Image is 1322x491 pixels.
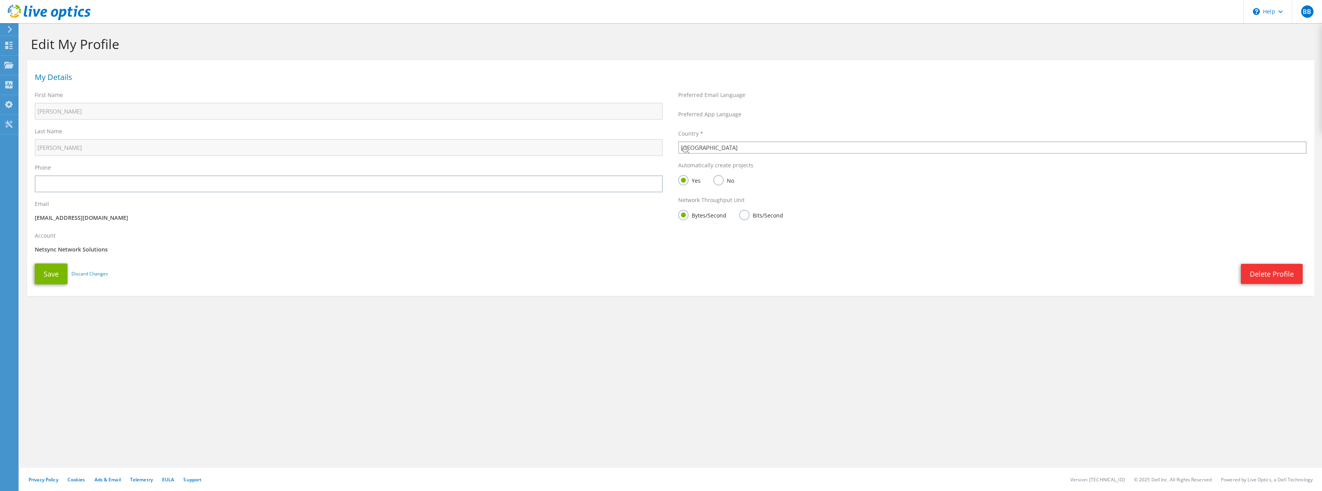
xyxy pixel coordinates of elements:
[1241,264,1303,284] a: Delete Profile
[739,210,783,219] label: Bits/Second
[162,476,174,483] a: EULA
[678,161,753,169] label: Automatically create projects
[35,127,62,135] label: Last Name
[68,476,85,483] a: Cookies
[713,175,734,185] label: No
[678,210,726,219] label: Bytes/Second
[1301,5,1314,18] span: BB
[71,270,108,278] a: Discard Changes
[35,214,663,222] p: [EMAIL_ADDRESS][DOMAIN_NAME]
[678,130,703,138] label: Country *
[678,91,745,99] label: Preferred Email Language
[678,196,745,204] label: Network Throughput Unit
[35,232,56,240] label: Account
[35,164,51,172] label: Phone
[678,110,741,118] label: Preferred App Language
[35,200,49,208] label: Email
[130,476,153,483] a: Telemetry
[1070,476,1125,483] li: Version: [TECHNICAL_ID]
[35,245,663,254] p: Netsync Network Solutions
[35,263,68,284] button: Save
[1134,476,1212,483] li: © 2025 Dell Inc. All Rights Reserved
[29,476,58,483] a: Privacy Policy
[1253,8,1260,15] svg: \n
[95,476,121,483] a: Ads & Email
[35,73,1303,81] h1: My Details
[678,175,701,185] label: Yes
[183,476,201,483] a: Support
[31,36,1307,52] h1: Edit My Profile
[1221,476,1313,483] li: Powered by Live Optics, a Dell Technology
[35,91,63,99] label: First Name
